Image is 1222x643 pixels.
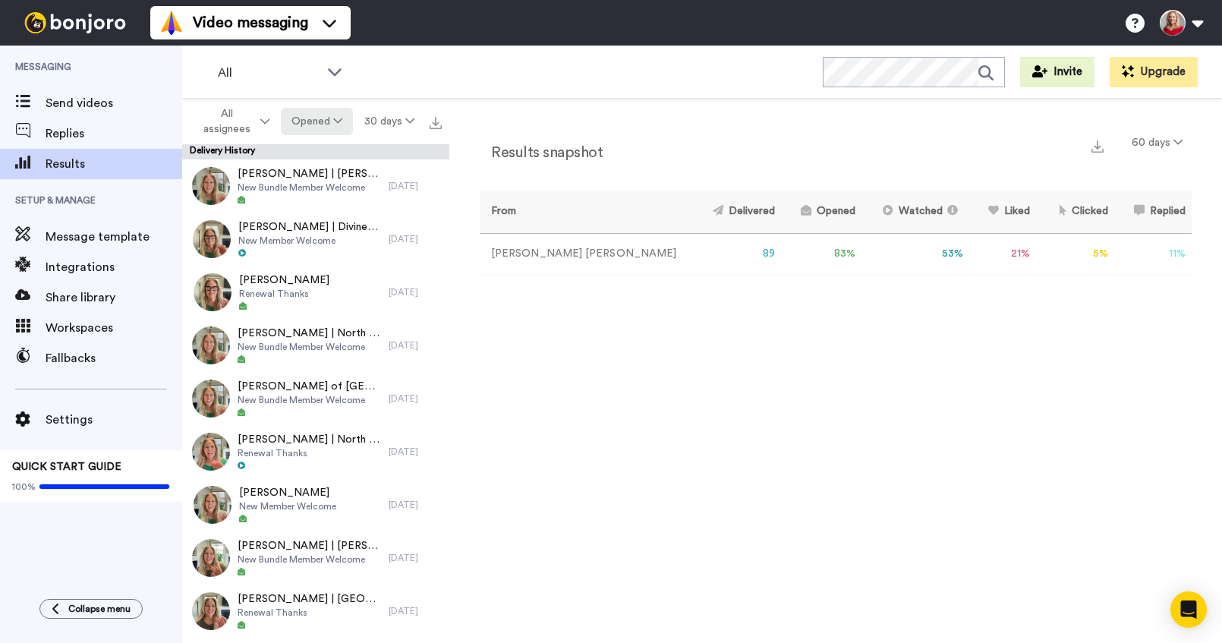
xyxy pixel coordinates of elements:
button: 60 days [1123,129,1192,156]
a: [PERSON_NAME] | North Gwinnett CooperativeRenewal Thanks[DATE] [182,425,449,478]
a: [PERSON_NAME] | [PERSON_NAME] PresbNew Bundle Member Welcome[DATE] [182,159,449,213]
img: export.svg [430,117,442,129]
div: [DATE] [389,180,442,192]
button: Invite [1020,57,1094,87]
span: Renewal Thanks [238,607,381,619]
span: [PERSON_NAME] | North Gwinnett Coop [238,326,381,341]
th: From [480,191,693,233]
img: bj-logo-header-white.svg [18,12,132,33]
div: [DATE] [389,552,442,564]
a: [PERSON_NAME] | [GEOGRAPHIC_DATA]Renewal Thanks[DATE] [182,585,449,638]
img: 21be6abe-d571-4896-95f8-27afaf1e24b6-thumb.jpg [193,220,231,258]
div: [DATE] [389,446,442,458]
span: Renewal Thanks [238,447,381,459]
span: Results [46,155,182,173]
span: [PERSON_NAME] | North Gwinnett Cooperative [238,432,381,447]
a: [PERSON_NAME]Renewal Thanks[DATE] [182,266,449,319]
span: [PERSON_NAME] | [GEOGRAPHIC_DATA] [238,591,381,607]
button: Collapse menu [39,599,143,619]
span: Collapse menu [68,603,131,615]
img: 5a9bc0eb-6c8d-4747-8597-537621585552-thumb.jpg [192,326,230,364]
button: Export a summary of each team member’s results that match this filter now. [1087,134,1108,156]
span: New Member Welcome [238,235,381,247]
img: export.svg [1091,140,1104,153]
div: [DATE] [389,499,442,511]
span: [PERSON_NAME] | Divine Hope [238,219,381,235]
span: Video messaging [193,12,308,33]
img: 78398072-43b1-4a62-b32d-6a321d510b0b-thumb.jpg [194,486,231,524]
img: a051e4cd-645b-4e5f-bf5f-17ac379484b2-thumb.jpg [192,592,230,630]
a: [PERSON_NAME] | [PERSON_NAME] PresNew Bundle Member Welcome[DATE] [182,531,449,585]
span: Replies [46,125,182,143]
span: [PERSON_NAME] | [PERSON_NAME] Presb [238,166,381,181]
th: Replied [1114,191,1192,233]
h2: Results snapshot [480,144,603,161]
div: [DATE] [389,286,442,298]
span: New Bundle Member Welcome [238,553,381,566]
span: [PERSON_NAME] | [PERSON_NAME] Pres [238,538,381,553]
img: 3effe59d-2b42-4c16-b316-2b6bb206e4a8-thumb.jpg [192,380,230,418]
a: [PERSON_NAME] | Divine HopeNew Member Welcome[DATE] [182,213,449,266]
div: Delivery History [182,144,449,159]
td: 11 % [1114,233,1192,275]
div: [DATE] [389,233,442,245]
span: All [218,64,320,82]
button: Export all results that match these filters now. [425,110,446,133]
div: [DATE] [389,339,442,351]
a: [PERSON_NAME]New Member Welcome[DATE] [182,478,449,531]
td: 5 % [1036,233,1114,275]
span: New Member Welcome [239,500,336,512]
td: 89 [693,233,782,275]
span: Fallbacks [46,349,182,367]
td: [PERSON_NAME] [PERSON_NAME] [480,233,693,275]
img: ae86e392-23d5-4359-8185-fc28009b8545-thumb.jpg [192,539,230,577]
div: [DATE] [389,392,442,405]
td: 53 % [861,233,969,275]
span: Integrations [46,258,182,276]
img: 96eb7af9-f406-4b80-8bd7-0a700121f0d7-thumb.jpg [192,433,230,471]
span: [PERSON_NAME] [239,273,329,288]
a: [PERSON_NAME] | North Gwinnett CoopNew Bundle Member Welcome[DATE] [182,319,449,372]
span: New Bundle Member Welcome [238,181,381,194]
img: 3bf12547-d06e-43b5-b52b-2f6032c3724e-thumb.jpg [194,273,231,311]
img: vm-color.svg [159,11,184,35]
button: All assignees [185,100,281,143]
div: Open Intercom Messenger [1170,591,1207,628]
button: 30 days [353,108,425,135]
th: Watched [861,191,969,233]
button: Opened [281,108,354,135]
td: 21 % [969,233,1036,275]
span: All assignees [196,106,257,137]
span: 100% [12,481,36,493]
span: Renewal Thanks [239,288,329,300]
th: Liked [969,191,1036,233]
span: [PERSON_NAME] of [GEOGRAPHIC_DATA] [238,379,381,394]
span: New Bundle Member Welcome [238,394,381,406]
img: f79da061-b075-4aeb-87ee-52f05ac94c17-thumb.jpg [192,167,230,205]
span: Workspaces [46,319,182,337]
span: Message template [46,228,182,246]
th: Clicked [1036,191,1114,233]
span: Settings [46,411,182,429]
a: [PERSON_NAME] of [GEOGRAPHIC_DATA]New Bundle Member Welcome[DATE] [182,372,449,425]
span: New Bundle Member Welcome [238,341,381,353]
span: Send videos [46,94,182,112]
button: Upgrade [1110,57,1198,87]
div: [DATE] [389,605,442,617]
th: Delivered [693,191,782,233]
th: Opened [781,191,861,233]
span: Share library [46,288,182,307]
td: 83 % [781,233,861,275]
span: [PERSON_NAME] [239,485,336,500]
span: QUICK START GUIDE [12,462,121,472]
